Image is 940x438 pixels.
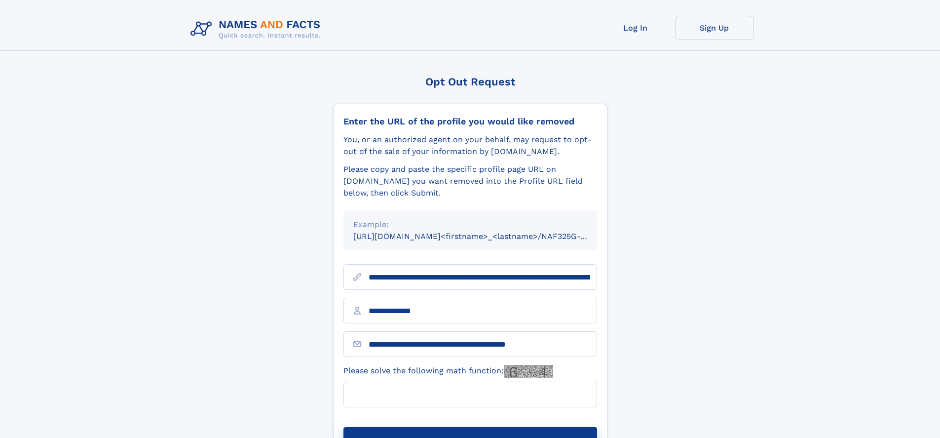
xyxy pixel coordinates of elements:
[353,232,616,241] small: [URL][DOMAIN_NAME]<firstname>_<lastname>/NAF325G-xxxxxxxx
[187,16,329,42] img: Logo Names and Facts
[343,116,597,127] div: Enter the URL of the profile you would like removed
[343,163,597,199] div: Please copy and paste the specific profile page URL on [DOMAIN_NAME] you want removed into the Pr...
[333,76,607,88] div: Opt Out Request
[343,365,553,378] label: Please solve the following math function:
[343,134,597,158] div: You, or an authorized agent on your behalf, may request to opt-out of the sale of your informatio...
[596,16,675,40] a: Log In
[675,16,754,40] a: Sign Up
[353,219,587,231] div: Example:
